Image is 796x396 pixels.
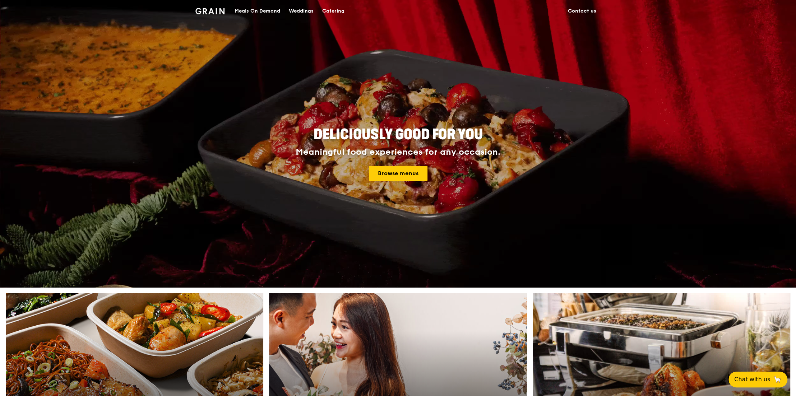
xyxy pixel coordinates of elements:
span: Deliciously good for you [314,126,483,143]
img: Grain [195,8,225,14]
div: Meaningful food experiences for any occasion. [269,147,527,157]
div: Catering [322,0,344,22]
div: Weddings [289,0,314,22]
a: Catering [318,0,349,22]
span: 🦙 [773,375,782,384]
a: Weddings [284,0,318,22]
div: Meals On Demand [235,0,280,22]
a: Browse menus [369,166,427,181]
a: Contact us [564,0,601,22]
button: Chat with us🦙 [728,372,787,387]
span: Chat with us [734,375,770,384]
